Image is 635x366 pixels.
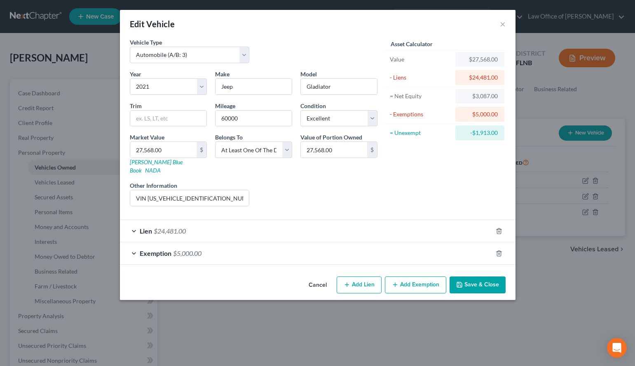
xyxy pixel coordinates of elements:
[391,40,433,48] label: Asset Calculator
[462,73,498,82] div: $24,481.00
[462,129,498,137] div: -$1,913.00
[390,92,452,100] div: = Net Equity
[197,142,206,158] div: $
[450,276,506,294] button: Save & Close
[337,276,382,294] button: Add Lien
[300,102,326,110] label: Condition
[390,129,452,137] div: = Unexempt
[216,111,292,126] input: --
[301,142,367,158] input: 0.00
[390,55,452,64] div: Value
[173,249,202,257] span: $5,000.00
[130,190,249,206] input: (optional)
[216,79,292,94] input: ex. Nissan
[385,276,446,294] button: Add Exemption
[462,92,498,100] div: $3,087.00
[154,227,186,235] span: $24,481.00
[140,249,171,257] span: Exemption
[302,277,333,294] button: Cancel
[215,71,230,78] span: Make
[300,70,317,78] label: Model
[462,110,498,118] div: $5,000.00
[215,102,235,110] label: Mileage
[130,158,183,174] a: [PERSON_NAME] Blue Book
[130,38,162,47] label: Vehicle Type
[367,142,377,158] div: $
[130,111,206,126] input: ex. LS, LT, etc
[130,133,164,142] label: Market Value
[500,19,506,29] button: ×
[607,338,627,358] div: Open Intercom Messenger
[145,167,161,174] a: NADA
[390,110,452,118] div: - Exemptions
[130,102,142,110] label: Trim
[130,18,175,30] div: Edit Vehicle
[390,73,452,82] div: - Liens
[130,142,197,158] input: 0.00
[300,133,362,142] label: Value of Portion Owned
[130,181,177,190] label: Other Information
[215,134,243,141] span: Belongs To
[140,227,152,235] span: Lien
[301,79,377,94] input: ex. Altima
[462,55,498,64] div: $27,568.00
[130,70,141,78] label: Year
